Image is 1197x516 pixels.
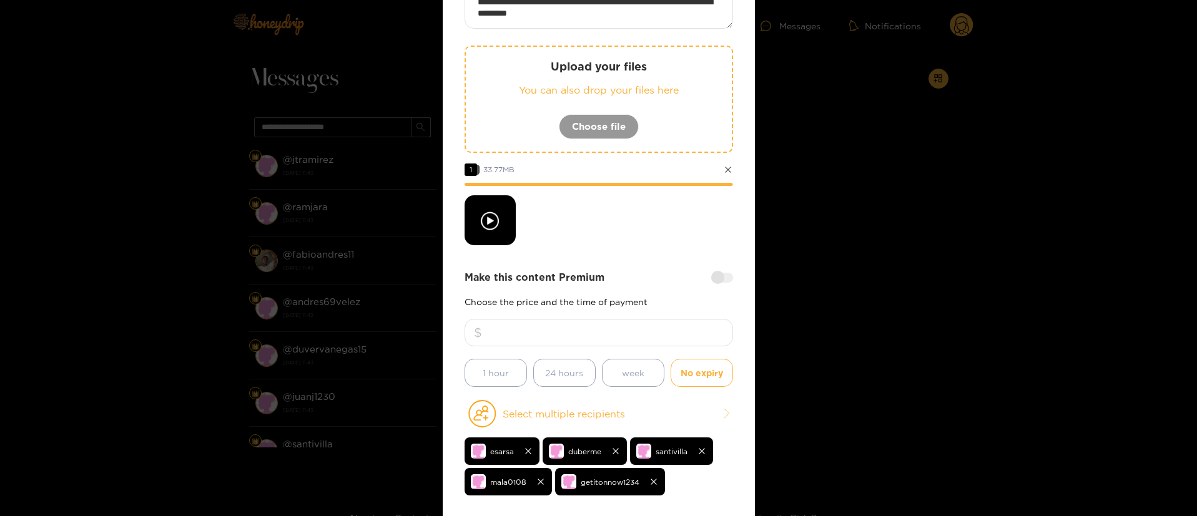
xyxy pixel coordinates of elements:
[471,474,486,489] img: no-avatar.png
[465,399,733,428] button: Select multiple recipients
[490,444,514,459] span: esarsa
[483,165,515,173] span: 33.77 MB
[568,444,601,459] span: duberme
[636,444,651,459] img: no-avatar.png
[656,444,687,459] span: santivilla
[561,474,576,489] img: no-avatar.png
[602,359,664,387] button: week
[465,163,477,176] span: 1
[465,297,733,306] p: Choose the price and the time of payment
[471,444,486,459] img: no-avatar.png
[622,366,644,380] span: week
[671,359,733,387] button: No expiry
[465,359,527,387] button: 1 hour
[559,114,639,139] button: Choose file
[581,475,639,489] span: getitonnow1234
[549,444,564,459] img: no-avatar.png
[545,366,583,380] span: 24 hours
[681,366,723,380] span: No expiry
[491,59,707,74] p: Upload your files
[533,359,596,387] button: 24 hours
[491,83,707,97] p: You can also drop your files here
[465,270,604,285] strong: Make this content Premium
[490,475,526,489] span: mala0108
[483,366,509,380] span: 1 hour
